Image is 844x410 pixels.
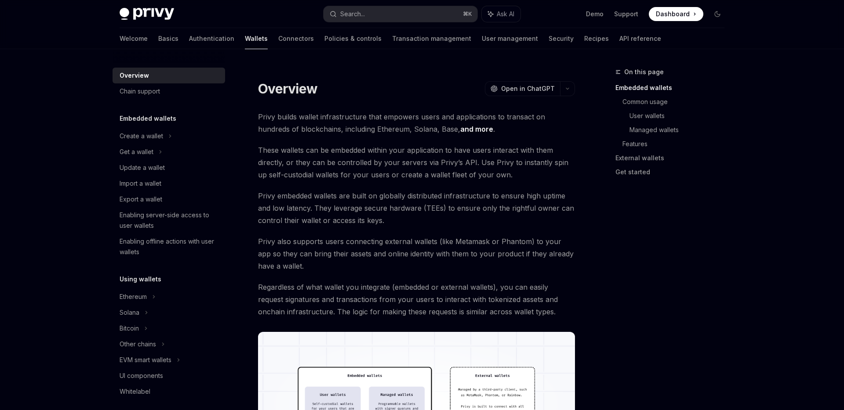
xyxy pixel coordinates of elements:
[656,10,690,18] span: Dashboard
[340,9,365,19] div: Search...
[158,28,178,49] a: Basics
[120,355,171,365] div: EVM smart wallets
[120,28,148,49] a: Welcome
[619,28,661,49] a: API reference
[120,274,161,284] h5: Using wallets
[501,84,555,93] span: Open in ChatGPT
[120,86,160,97] div: Chain support
[258,111,575,135] span: Privy builds wallet infrastructure that empowers users and applications to transact on hundreds o...
[113,207,225,234] a: Enabling server-side access to user wallets
[549,28,574,49] a: Security
[120,8,174,20] img: dark logo
[629,109,731,123] a: User wallets
[324,28,382,49] a: Policies & controls
[113,176,225,191] a: Import a wallet
[113,68,225,83] a: Overview
[120,178,161,189] div: Import a wallet
[120,386,150,397] div: Whitelabel
[392,28,471,49] a: Transaction management
[482,6,520,22] button: Ask AI
[120,70,149,81] div: Overview
[120,162,165,173] div: Update a wallet
[624,67,664,77] span: On this page
[324,6,477,22] button: Search...⌘K
[113,191,225,207] a: Export a wallet
[120,194,162,205] div: Export a wallet
[113,384,225,399] a: Whitelabel
[258,81,317,97] h1: Overview
[615,81,731,95] a: Embedded wallets
[113,234,225,260] a: Enabling offline actions with user wallets
[120,339,156,349] div: Other chains
[614,10,638,18] a: Support
[120,131,163,141] div: Create a wallet
[497,10,514,18] span: Ask AI
[278,28,314,49] a: Connectors
[120,147,153,157] div: Get a wallet
[113,368,225,384] a: UI components
[622,137,731,151] a: Features
[120,291,147,302] div: Ethereum
[258,235,575,272] span: Privy also supports users connecting external wallets (like Metamask or Phantom) to your app so t...
[485,81,560,96] button: Open in ChatGPT
[120,323,139,334] div: Bitcoin
[649,7,703,21] a: Dashboard
[120,236,220,257] div: Enabling offline actions with user wallets
[258,144,575,181] span: These wallets can be embedded within your application to have users interact with them directly, ...
[120,210,220,231] div: Enabling server-side access to user wallets
[120,113,176,124] h5: Embedded wallets
[245,28,268,49] a: Wallets
[258,281,575,318] span: Regardless of what wallet you integrate (embedded or external wallets), you can easily request si...
[463,11,472,18] span: ⌘ K
[113,83,225,99] a: Chain support
[615,165,731,179] a: Get started
[584,28,609,49] a: Recipes
[710,7,724,21] button: Toggle dark mode
[120,307,139,318] div: Solana
[189,28,234,49] a: Authentication
[113,160,225,176] a: Update a wallet
[615,151,731,165] a: External wallets
[586,10,604,18] a: Demo
[482,28,538,49] a: User management
[622,95,731,109] a: Common usage
[629,123,731,137] a: Managed wallets
[258,190,575,227] span: Privy embedded wallets are built on globally distributed infrastructure to ensure high uptime and...
[460,125,493,134] a: and more
[120,370,163,381] div: UI components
